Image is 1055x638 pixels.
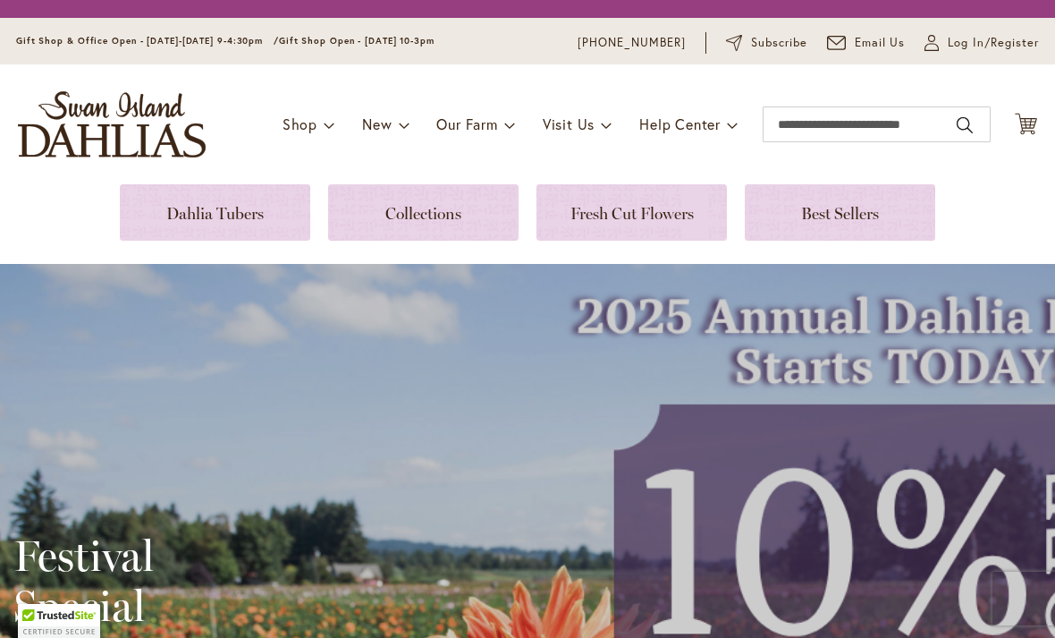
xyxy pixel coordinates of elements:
span: Subscribe [751,34,807,52]
span: Help Center [639,115,721,133]
span: Shop [283,115,317,133]
span: Gift Shop & Office Open - [DATE]-[DATE] 9-4:30pm / [16,35,279,47]
h2: Festival Special [13,531,477,631]
a: Log In/Register [924,34,1039,52]
a: store logo [18,91,206,157]
span: Visit Us [543,115,595,133]
span: Our Farm [436,115,497,133]
a: Email Us [827,34,906,52]
a: Subscribe [726,34,807,52]
span: Gift Shop Open - [DATE] 10-3pm [279,35,435,47]
span: Log In/Register [948,34,1039,52]
a: [PHONE_NUMBER] [578,34,686,52]
button: Search [957,111,973,140]
span: Email Us [855,34,906,52]
span: New [362,115,392,133]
